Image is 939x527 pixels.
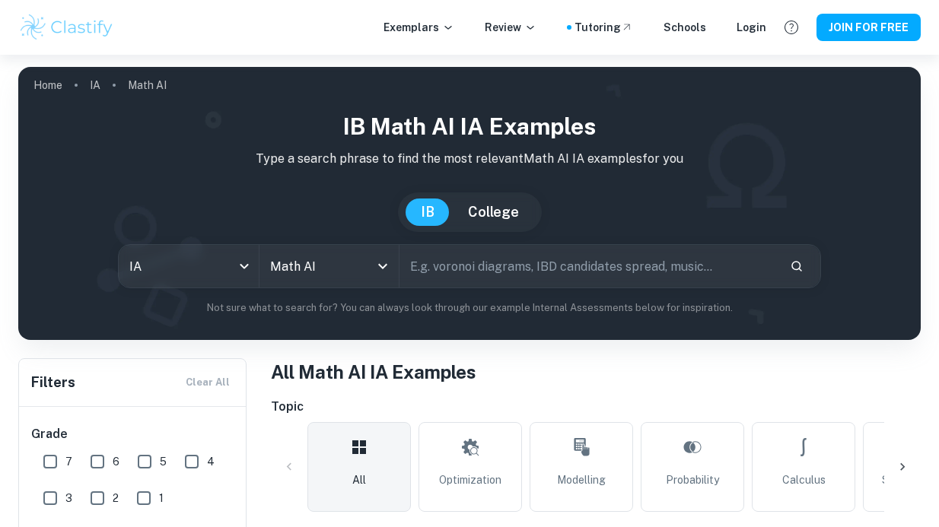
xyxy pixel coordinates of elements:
button: Open [372,256,393,277]
button: College [453,198,534,226]
span: Optimization [439,471,501,488]
p: Math AI [128,77,167,94]
a: Login [737,19,766,36]
button: Search [784,253,810,279]
button: IB [406,198,450,226]
h1: IB Math AI IA examples [30,110,909,144]
span: 4 [207,453,215,470]
p: Review [485,19,536,36]
span: 5 [160,453,167,470]
h1: All Math AI IA Examples [271,358,921,386]
button: JOIN FOR FREE [816,14,921,41]
span: Modelling [557,471,606,488]
img: Clastify logo [18,12,115,43]
span: 1 [159,490,164,506]
a: IA [90,75,100,96]
a: Schools [664,19,706,36]
span: 3 [65,490,72,506]
input: E.g. voronoi diagrams, IBD candidates spread, music... [399,245,778,287]
button: Help and Feedback [778,14,804,40]
h6: Grade [31,425,235,443]
span: Probability [666,471,719,488]
img: profile cover [18,67,921,340]
a: Home [33,75,62,96]
p: Not sure what to search for? You can always look through our example Internal Assessments below f... [30,300,909,316]
h6: Filters [31,372,75,393]
div: IA [119,245,258,287]
h6: Topic [271,398,921,416]
span: Calculus [782,471,826,488]
p: Exemplars [384,19,454,36]
span: 2 [113,490,119,506]
span: All [352,471,366,488]
p: Type a search phrase to find the most relevant Math AI IA examples for you [30,150,909,168]
a: Tutoring [575,19,633,36]
span: 6 [113,453,119,470]
span: 7 [65,453,72,470]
